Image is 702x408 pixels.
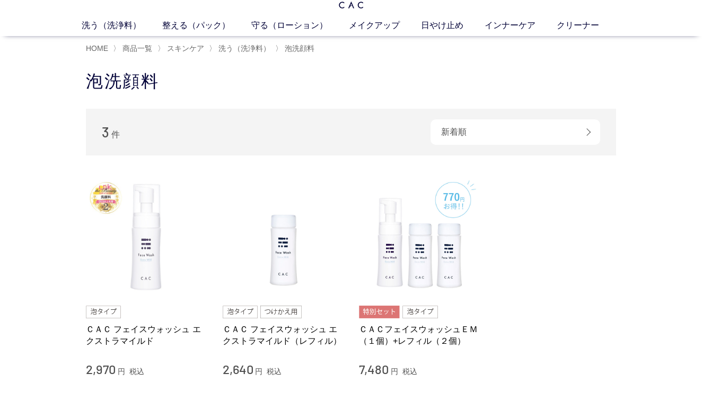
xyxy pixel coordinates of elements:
[359,361,389,377] span: 7,480
[86,306,121,318] img: 泡タイプ
[275,44,317,54] li: 〉
[120,44,152,53] a: 商品一覧
[402,367,417,376] span: 税込
[223,306,258,318] img: 泡タイプ
[359,306,400,318] img: 特別セット
[167,44,204,53] span: スキンケア
[283,44,314,53] a: 泡洗顔料
[113,44,155,54] li: 〉
[209,44,273,54] li: 〉
[118,367,125,376] span: 円
[421,19,485,32] a: 日やけ止め
[267,367,282,376] span: 税込
[255,367,262,376] span: 円
[122,44,152,53] span: 商品一覧
[86,324,207,346] a: ＣＡＣ フェイスウォッシュ エクストラマイルド
[485,19,557,32] a: インナーケア
[359,324,480,346] a: ＣＡＣフェイスウォッシュＥＭ（１個）+レフィル（２個）
[157,44,207,54] li: 〉
[251,19,349,32] a: 守る（ローション）
[260,306,302,318] img: つけかえ用
[431,119,600,145] div: 新着順
[102,124,109,140] span: 3
[165,44,204,53] a: スキンケア
[223,177,344,298] img: ＣＡＣ フェイスウォッシュ エクストラマイルド（レフィル）
[162,19,251,32] a: 整える（パック）
[557,19,620,32] a: クリーナー
[86,70,616,93] h1: 泡洗顔料
[359,177,480,298] img: ＣＡＣフェイスウォッシュＥＭ（１個）+レフィル（２個）
[223,324,344,346] a: ＣＡＣ フェイスウォッシュ エクストラマイルド（レフィル）
[391,367,398,376] span: 円
[223,361,253,377] span: 2,640
[402,306,437,318] img: 泡タイプ
[349,19,421,32] a: メイクアップ
[86,177,207,298] img: ＣＡＣ フェイスウォッシュ エクストラマイルド
[285,44,314,53] span: 泡洗顔料
[82,19,162,32] a: 洗う（洗浄料）
[218,44,270,53] span: 洗う（洗浄料）
[86,361,116,377] span: 2,970
[111,130,120,139] span: 件
[86,44,108,53] a: HOME
[129,367,144,376] span: 税込
[216,44,270,53] a: 洗う（洗浄料）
